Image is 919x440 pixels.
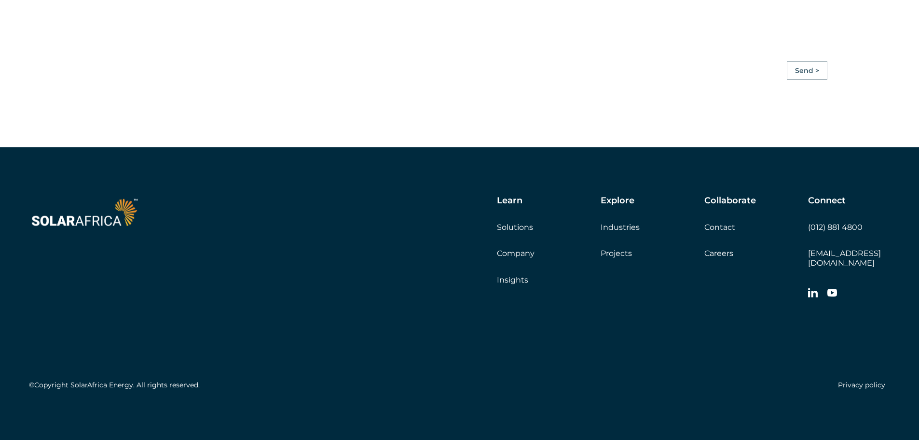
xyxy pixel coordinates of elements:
a: [EMAIL_ADDRESS][DOMAIN_NAME] [808,249,881,267]
h5: Learn [497,196,522,206]
a: (012) 881 4800 [808,223,863,232]
h5: ©Copyright SolarAfrica Energy. All rights reserved. [29,381,200,389]
a: Privacy policy [838,381,885,389]
a: Solutions [497,223,533,232]
a: Projects [601,249,632,258]
iframe: reCAPTCHA [409,7,556,45]
h5: Collaborate [704,196,756,206]
a: Company [497,249,535,258]
h5: Explore [601,196,634,206]
h5: Connect [808,196,846,206]
a: Industries [601,223,640,232]
a: Contact [704,223,735,232]
a: Careers [704,249,733,258]
input: Send > [787,61,827,80]
a: Insights [497,275,528,284]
